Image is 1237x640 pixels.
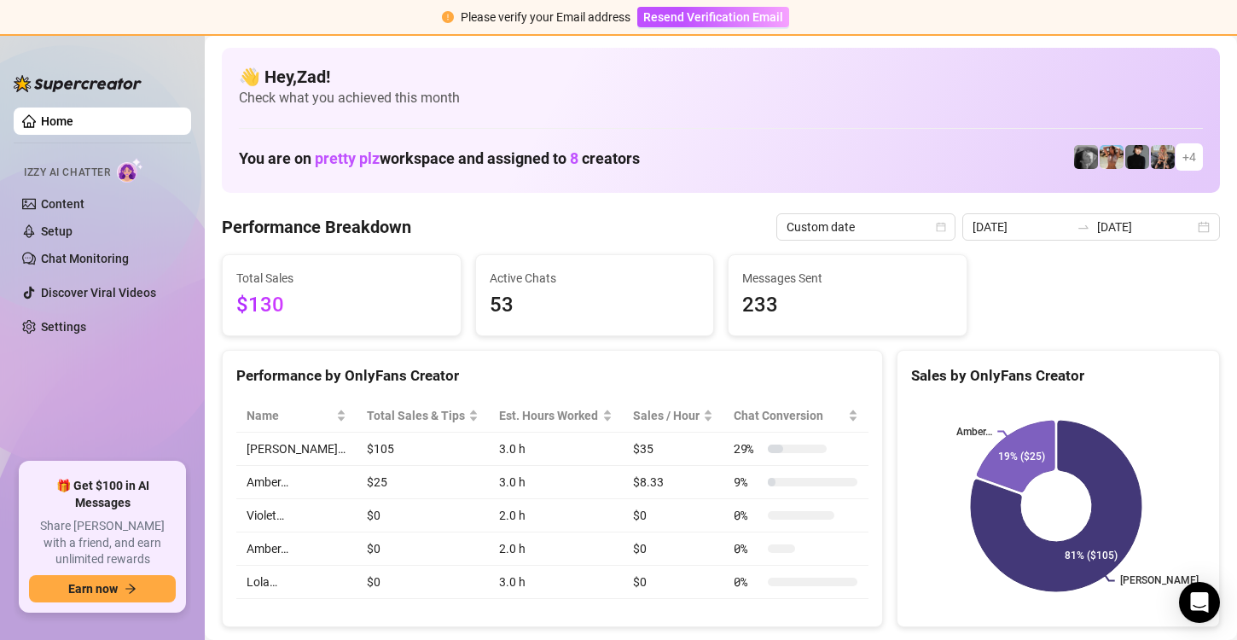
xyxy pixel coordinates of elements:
th: Name [236,399,357,433]
text: Amber… [956,426,992,438]
img: Camille [1125,145,1149,169]
span: Check what you achieved this month [239,89,1203,108]
a: Chat Monitoring [41,252,129,265]
td: 2.0 h [489,532,623,566]
input: Start date [973,218,1070,236]
th: Sales / Hour [623,399,723,433]
span: swap-right [1077,220,1090,234]
input: End date [1097,218,1194,236]
text: [PERSON_NAME]… [1119,575,1205,587]
span: arrow-right [125,583,136,595]
span: 233 [742,289,953,322]
img: Amber [1100,145,1124,169]
a: Content [41,197,84,211]
td: 3.0 h [489,466,623,499]
td: $0 [357,532,490,566]
td: Amber… [236,466,357,499]
span: Messages Sent [742,269,953,288]
span: Share [PERSON_NAME] with a friend, and earn unlimited rewards [29,518,176,568]
span: 0 % [734,539,761,558]
button: Resend Verification Email [637,7,789,27]
td: $25 [357,466,490,499]
td: $0 [623,532,723,566]
td: 2.0 h [489,499,623,532]
span: 🎁 Get $100 in AI Messages [29,478,176,511]
div: Est. Hours Worked [499,406,599,425]
span: $130 [236,289,447,322]
span: exclamation-circle [442,11,454,23]
span: Sales / Hour [633,406,700,425]
span: to [1077,220,1090,234]
div: Performance by OnlyFans Creator [236,364,868,387]
span: 0 % [734,506,761,525]
a: Home [41,114,73,128]
td: $0 [623,566,723,599]
button: Earn nowarrow-right [29,575,176,602]
span: Earn now [68,582,118,596]
td: 3.0 h [489,433,623,466]
span: Active Chats [490,269,700,288]
td: [PERSON_NAME]… [236,433,357,466]
th: Chat Conversion [723,399,868,433]
td: $0 [623,499,723,532]
a: Setup [41,224,73,238]
span: + 4 [1182,148,1196,166]
div: Sales by OnlyFans Creator [911,364,1205,387]
td: $0 [357,566,490,599]
span: 9 % [734,473,761,492]
a: Discover Viral Videos [41,286,156,300]
h4: Performance Breakdown [222,215,411,239]
th: Total Sales & Tips [357,399,490,433]
td: $0 [357,499,490,532]
a: Settings [41,320,86,334]
span: calendar [936,222,946,232]
span: Total Sales & Tips [367,406,466,425]
img: Amber [1074,145,1098,169]
h1: You are on workspace and assigned to creators [239,149,640,168]
span: 53 [490,289,700,322]
td: $105 [357,433,490,466]
td: $35 [623,433,723,466]
td: Lola… [236,566,357,599]
td: Violet… [236,499,357,532]
td: Amber… [236,532,357,566]
td: $8.33 [623,466,723,499]
span: 0 % [734,573,761,591]
span: Chat Conversion [734,406,845,425]
span: Total Sales [236,269,447,288]
div: Open Intercom Messenger [1179,582,1220,623]
span: Resend Verification Email [643,10,783,24]
img: logo-BBDzfeDw.svg [14,75,142,92]
span: Name [247,406,333,425]
img: AI Chatter [117,158,143,183]
span: Custom date [787,214,945,240]
h4: 👋 Hey, Zad ! [239,65,1203,89]
img: Violet [1151,145,1175,169]
span: 29 % [734,439,761,458]
div: Please verify your Email address [461,8,630,26]
span: Izzy AI Chatter [24,165,110,181]
span: 8 [570,149,578,167]
span: pretty plz [315,149,380,167]
td: 3.0 h [489,566,623,599]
